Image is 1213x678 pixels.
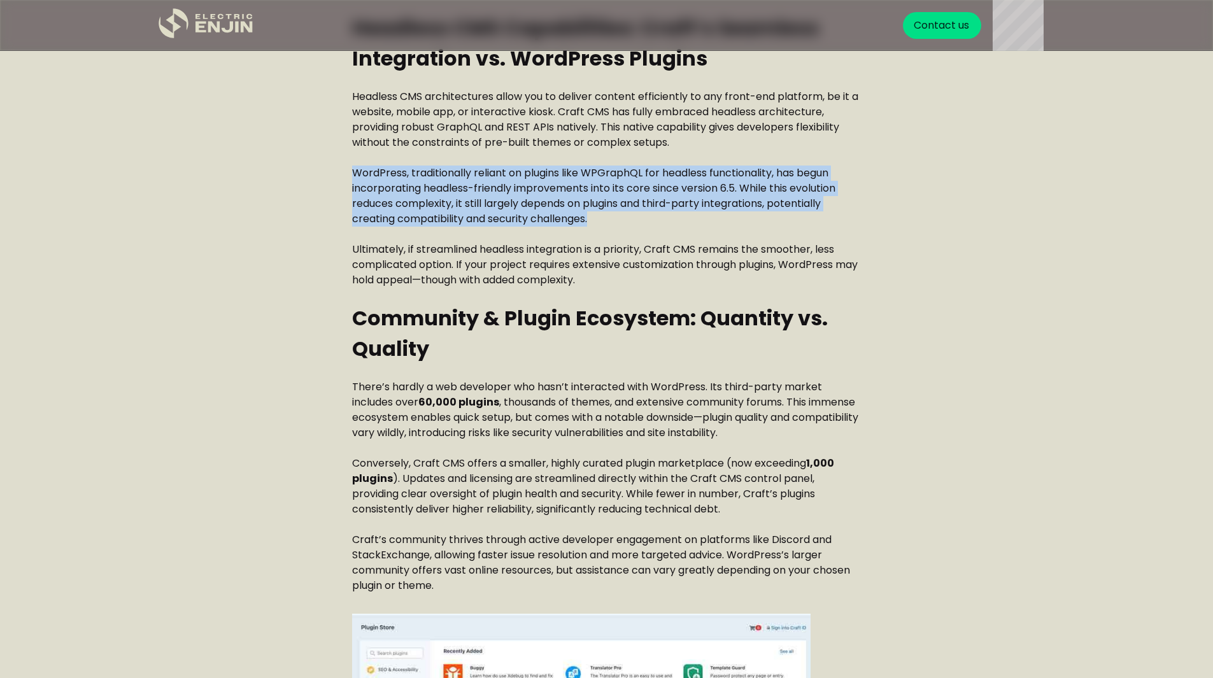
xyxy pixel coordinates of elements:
p: WordPress, traditionally reliant on plugins like WPGraphQL for headless functionality, has begun ... [352,166,862,227]
p: Craft’s community thrives through active developer engagement on platforms like Discord and Stack... [352,532,862,593]
p: Conversely, Craft CMS offers a smaller, highly curated plugin marketplace (now exceeding ). Updat... [352,456,862,517]
strong: Community & Plugin Ecosystem: Quantity vs. Quality [352,304,828,363]
p: There’s hardly a web developer who hasn’t interacted with WordPress. Its third-party market inclu... [352,379,862,441]
strong: 1,000 plugins [352,456,834,486]
p: Ultimately, if streamlined headless integration is a priority, Craft CMS remains the smoother, le... [352,242,862,288]
a: home [159,8,254,43]
div: Contact us [914,18,969,33]
p: Headless CMS architectures allow you to deliver content efficiently to any front-end platform, be... [352,89,862,150]
a: Contact us [903,12,981,39]
strong: Headless CMS Capabilities: Craft’s Seamless Integration vs. WordPress Plugins [352,13,819,73]
strong: 60,000 plugins [418,395,499,409]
